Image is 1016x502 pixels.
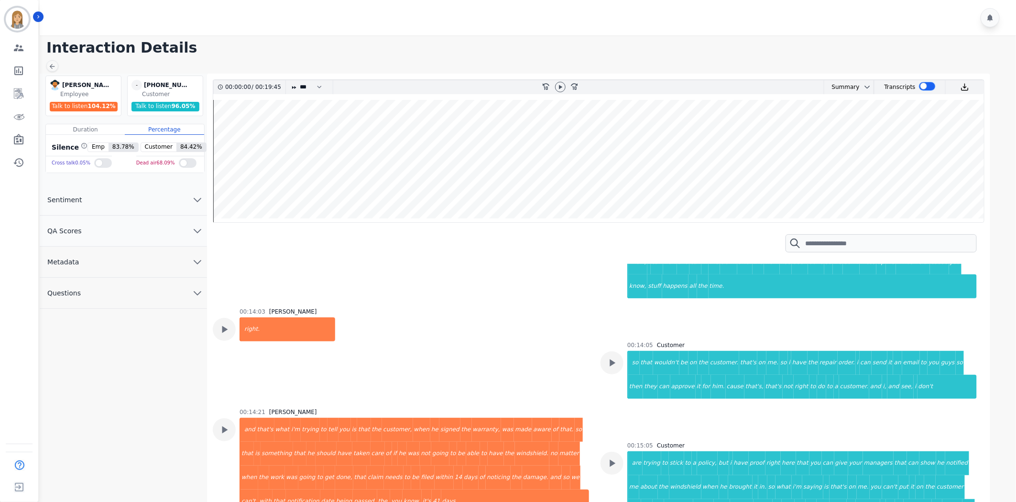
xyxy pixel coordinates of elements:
[435,466,454,490] div: within
[240,466,258,490] div: when
[46,39,1016,56] h1: Interaction Details
[504,442,515,466] div: the
[40,195,89,205] span: Sentiment
[367,466,384,490] div: claim
[726,375,744,399] div: cause
[488,442,503,466] div: have
[192,194,203,206] svg: chevron down
[640,351,653,375] div: that
[809,451,822,475] div: you
[339,418,351,442] div: you
[643,451,661,475] div: trying
[860,83,871,91] button: chevron down
[826,375,834,399] div: to
[274,418,290,442] div: what
[709,351,739,375] div: customer.
[869,375,882,399] div: and
[628,351,640,375] div: so
[658,375,670,399] div: can
[449,442,457,466] div: to
[335,466,353,490] div: done,
[628,451,642,475] div: are
[258,466,270,490] div: the
[791,351,807,375] div: have
[131,80,142,90] span: -
[739,351,757,375] div: that's
[240,442,254,466] div: that
[894,451,907,475] div: that
[697,451,718,475] div: policy,
[701,475,719,499] div: when
[670,375,696,399] div: approve
[290,418,301,442] div: i'm
[522,466,549,490] div: damage.
[192,225,203,237] svg: chevron down
[144,80,192,90] div: [PHONE_NUMBER]
[371,442,385,466] div: care
[936,475,965,499] div: customer
[575,418,583,442] div: so
[357,418,371,442] div: that
[856,351,859,375] div: i
[940,351,956,375] div: guys
[50,102,118,111] div: Talk to listen
[628,475,639,499] div: me
[384,466,403,490] div: needs
[420,442,431,466] div: not
[486,466,511,490] div: noticing
[479,466,486,490] div: of
[316,442,337,466] div: should
[328,418,339,442] div: tell
[558,442,580,466] div: matter
[945,451,969,475] div: notified
[293,442,306,466] div: that
[749,451,765,475] div: proof
[794,375,809,399] div: right
[657,341,685,349] div: Customer
[40,247,207,278] button: Metadata chevron down
[709,274,977,298] div: time.
[639,475,658,499] div: about
[669,451,684,475] div: stick
[382,418,413,442] div: customer,
[136,156,175,170] div: Dead air 68.09 %
[40,278,207,309] button: Questions chevron down
[40,257,87,267] span: Metadata
[240,408,265,416] div: 00:14:21
[848,475,857,499] div: on
[87,103,115,109] span: 104.12 %
[269,308,317,316] div: [PERSON_NAME]
[900,375,914,399] div: see,
[404,466,411,490] div: to
[688,351,698,375] div: on
[40,185,207,216] button: Sentiment chevron down
[225,80,251,94] div: 00:00:00
[956,351,964,375] div: so
[316,466,324,490] div: to
[324,466,335,490] div: get
[817,375,826,399] div: do
[893,351,902,375] div: an
[863,83,871,91] svg: chevron down
[430,418,439,442] div: he
[758,475,767,499] div: in.
[643,375,658,399] div: they
[549,466,562,490] div: and
[192,287,203,299] svg: chevron down
[570,466,580,490] div: we
[936,451,945,475] div: he
[887,351,893,375] div: it
[914,375,917,399] div: i
[142,90,201,98] div: Customer
[420,466,435,490] div: filed
[733,451,749,475] div: have
[783,375,794,399] div: not
[928,351,940,375] div: you
[779,351,788,375] div: so
[679,351,688,375] div: be
[834,375,839,399] div: a
[515,442,549,466] div: windshield.
[398,442,407,466] div: he
[392,442,398,466] div: if
[822,451,834,475] div: can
